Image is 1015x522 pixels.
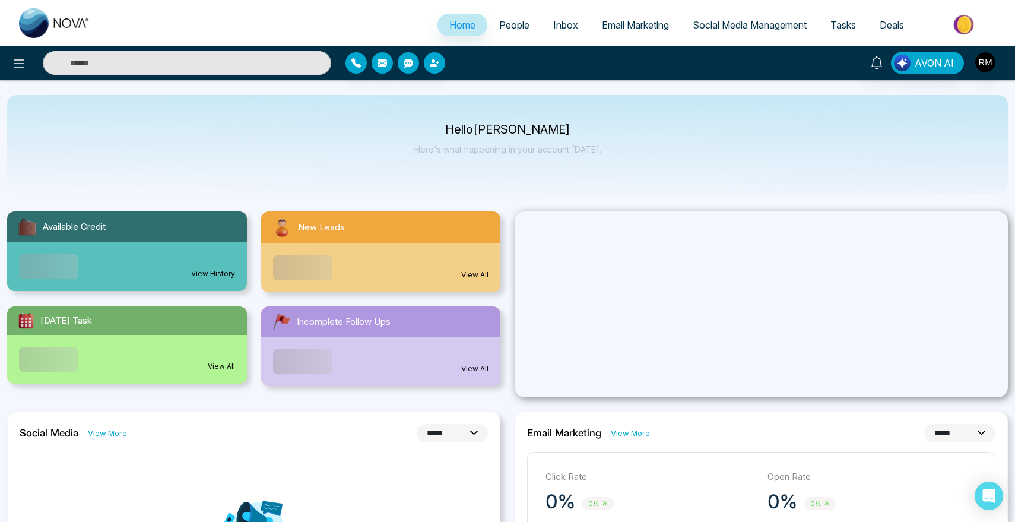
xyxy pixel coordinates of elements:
img: Market-place.gif [922,11,1008,38]
a: Social Media Management [681,14,819,36]
a: View History [191,268,235,279]
p: Click Rate [545,470,756,484]
a: Tasks [819,14,868,36]
a: View More [88,428,127,439]
a: View More [611,428,650,439]
span: Home [449,19,475,31]
span: Email Marketing [602,19,669,31]
img: Lead Flow [894,55,911,71]
img: User Avatar [975,52,995,72]
p: Hello [PERSON_NAME] [414,125,601,135]
span: 0% [804,497,836,511]
a: Incomplete Follow UpsView All [254,306,508,386]
h2: Email Marketing [527,427,601,439]
img: newLeads.svg [271,216,293,239]
a: View All [461,270,489,280]
span: Incomplete Follow Ups [297,315,391,329]
a: Email Marketing [590,14,681,36]
span: Tasks [830,19,856,31]
p: Open Rate [767,470,978,484]
span: 0% [582,497,614,511]
span: Inbox [553,19,578,31]
a: Home [437,14,487,36]
span: Deals [880,19,904,31]
span: Social Media Management [693,19,807,31]
span: AVON AI [915,56,954,70]
a: People [487,14,541,36]
img: todayTask.svg [17,311,36,330]
img: Nova CRM Logo [19,8,90,38]
div: Open Intercom Messenger [975,482,1003,510]
p: Here's what happening in your account [DATE]. [414,144,601,154]
a: Deals [868,14,916,36]
a: Inbox [541,14,590,36]
a: View All [461,363,489,374]
p: 0% [545,490,575,514]
span: Available Credit [43,220,106,234]
button: AVON AI [891,52,964,74]
h2: Social Media [20,427,78,439]
a: View All [208,361,235,372]
img: availableCredit.svg [17,216,38,238]
img: followUps.svg [271,311,292,333]
span: [DATE] Task [40,314,92,328]
span: People [499,19,529,31]
span: New Leads [298,221,345,235]
p: 0% [767,490,797,514]
a: New LeadsView All [254,211,508,292]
